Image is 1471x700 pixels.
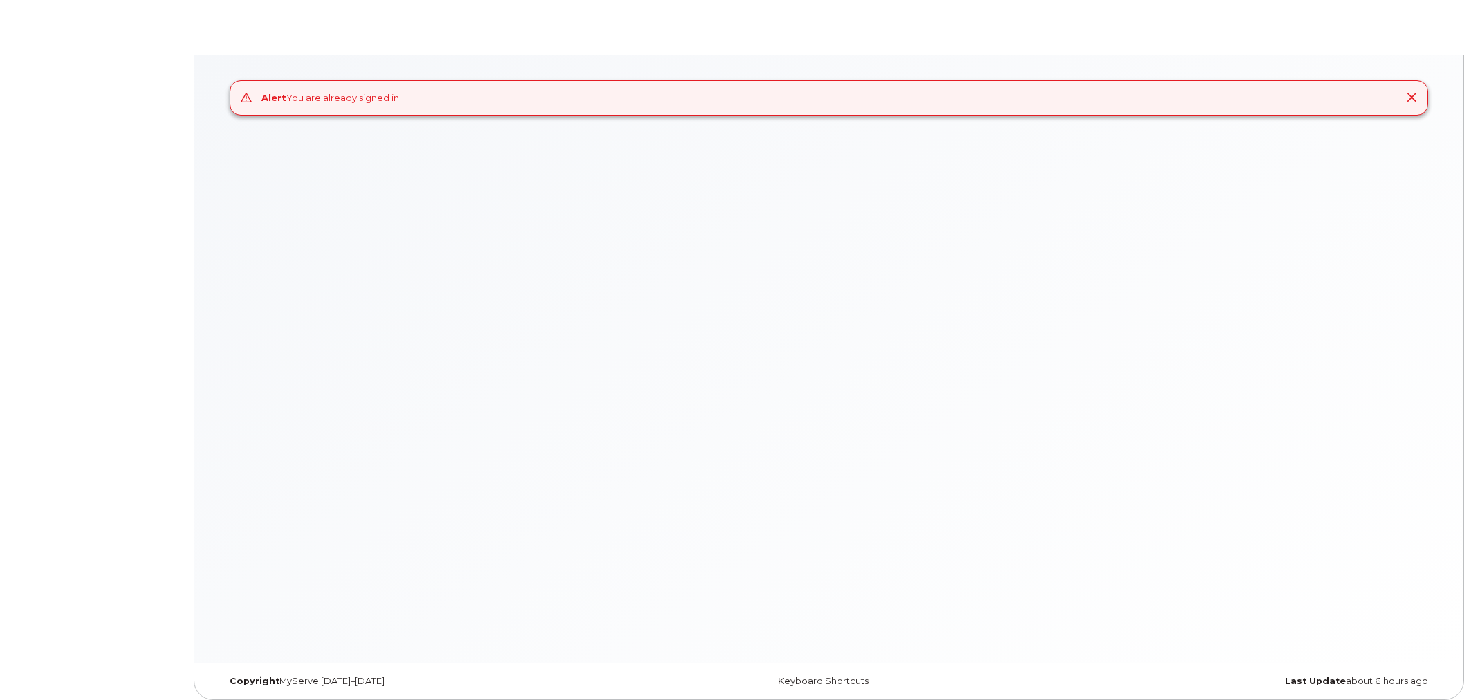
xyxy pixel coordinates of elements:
strong: Copyright [230,676,279,686]
strong: Last Update [1285,676,1346,686]
div: about 6 hours ago [1032,676,1438,687]
a: Keyboard Shortcuts [778,676,869,686]
div: You are already signed in. [261,91,401,104]
strong: Alert [261,92,286,103]
div: MyServe [DATE]–[DATE] [219,676,626,687]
